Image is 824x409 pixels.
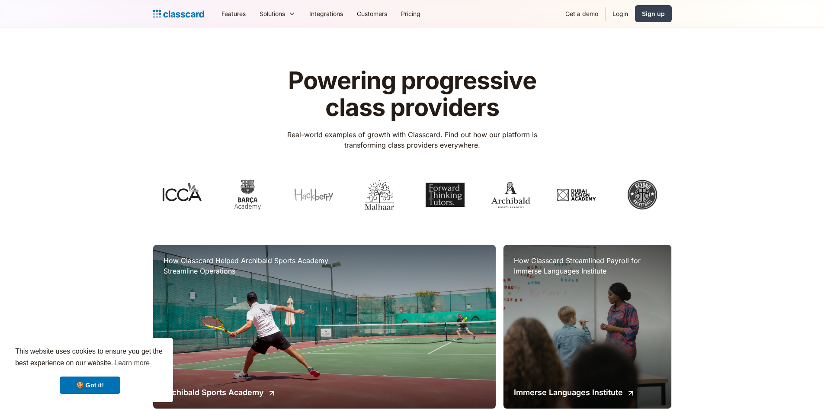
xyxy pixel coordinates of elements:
[275,68,549,121] h1: Powering progressive class providers
[215,4,253,23] a: Features
[394,4,427,23] a: Pricing
[302,4,350,23] a: Integrations
[15,346,165,370] span: This website uses cookies to ensure you get the best experience on our website.
[253,4,302,23] div: Solutions
[164,386,264,398] h2: Archibald Sports Academy
[558,4,605,23] a: Get a demo
[606,4,635,23] a: Login
[153,245,496,409] a: How Classcard Helped Archibald Sports Academy Streamline OperationsArchibald Sports Academy
[60,377,120,394] a: dismiss cookie message
[7,338,173,402] div: cookieconsent
[275,129,549,150] p: Real-world examples of growth with Classcard. Find out how our platform is transforming class pro...
[635,5,672,22] a: Sign up
[260,9,285,18] div: Solutions
[503,245,671,409] a: How Classcard Streamlined Payroll for Immerse Languages InstituteImmerse Languages Institute
[350,4,394,23] a: Customers
[642,9,665,18] div: Sign up
[164,255,337,276] h3: How Classcard Helped Archibald Sports Academy Streamline Operations
[153,8,204,20] a: Logo
[113,357,151,370] a: learn more about cookies
[514,255,660,276] h3: How Classcard Streamlined Payroll for Immerse Languages Institute
[514,386,623,398] h2: Immerse Languages Institute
